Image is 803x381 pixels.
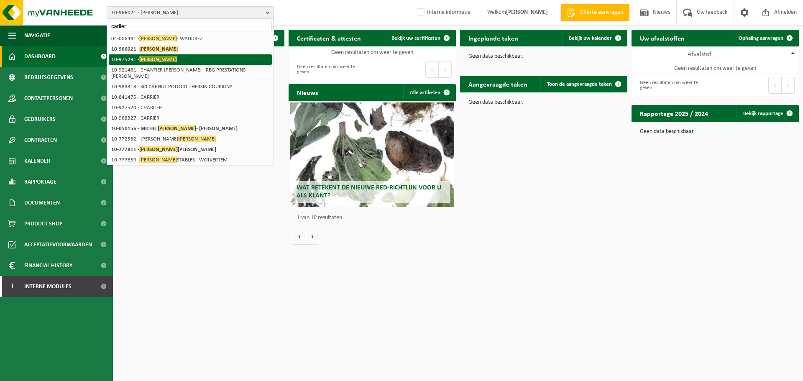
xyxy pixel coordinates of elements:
[109,54,272,65] li: 10-975291 -
[460,76,536,92] h2: Aangevraagde taken
[297,215,452,221] p: 1 van 10 resultaten
[24,213,62,234] span: Product Shop
[111,125,238,131] strong: 10-050156 - MICHEL - [PERSON_NAME]
[107,6,274,19] button: 10-966021 - [PERSON_NAME]
[109,33,272,44] li: 04-006491 - - WAUDREZ
[297,184,441,199] span: Wat betekent de nieuwe RED-richtlijn voor u als klant?
[111,146,216,152] strong: 10-777811 - [PERSON_NAME]
[290,102,454,207] a: Wat betekent de nieuwe RED-richtlijn voor u als klant?
[24,67,73,88] span: Bedrijfsgegevens
[569,36,612,41] span: Bekijk uw kalender
[139,146,178,152] span: [PERSON_NAME]
[109,92,272,102] li: 10-841475 - CARRIER
[425,61,439,78] button: Previous
[636,76,711,95] div: Geen resultaten om weer te geven
[439,61,452,78] button: Next
[293,60,368,79] div: Geen resultaten om weer te geven
[289,30,369,46] h2: Certificaten & attesten
[293,228,306,245] button: Vorige
[391,36,440,41] span: Bekijk uw certificaten
[8,276,16,297] span: I
[768,77,782,94] button: Previous
[139,46,178,52] span: [PERSON_NAME]
[562,30,627,46] a: Bekijk uw kalender
[560,4,629,21] a: Offerte aanvragen
[632,30,693,46] h2: Uw afvalstoffen
[109,155,272,165] li: 10-777859 - STABLES - WOLVERTEM
[24,255,72,276] span: Financial History
[178,136,216,142] span: [PERSON_NAME]
[468,54,619,59] p: Geen data beschikbaar.
[782,77,795,94] button: Next
[506,9,548,15] strong: [PERSON_NAME]
[109,113,272,123] li: 10-968327 - CARRIER
[415,6,471,19] label: Interne informatie
[24,276,72,297] span: Interne modules
[403,84,455,101] a: Alle artikelen
[578,8,625,17] span: Offerte aanvragen
[24,109,56,130] span: Gebruikers
[109,21,272,31] input: Zoeken naar gekoppelde vestigingen
[24,25,50,46] span: Navigatie
[139,156,177,163] span: [PERSON_NAME]
[24,171,56,192] span: Rapportage
[24,46,56,67] span: Dashboard
[24,192,60,213] span: Documenten
[139,35,177,41] span: [PERSON_NAME]
[739,36,783,41] span: Ophaling aanvragen
[540,76,627,92] a: Toon de aangevraagde taken
[109,44,272,54] li: 10-966021 -
[306,228,319,245] button: Volgende
[158,125,196,131] span: [PERSON_NAME]
[111,7,263,19] span: 10-966021 - [PERSON_NAME]
[24,130,57,151] span: Contracten
[289,46,456,58] td: Geen resultaten om weer te geven
[688,51,711,58] span: Afvalstof
[139,56,177,62] span: [PERSON_NAME]
[385,30,455,46] a: Bekijk uw certificaten
[460,30,527,46] h2: Ingeplande taken
[109,82,272,92] li: 10-983318 - SCI CARNUT POLOCO - HERSIN COUPIGNY
[732,30,798,46] a: Ophaling aanvragen
[24,88,73,109] span: Contactpersonen
[109,134,272,144] li: 10-772332 - [PERSON_NAME]
[109,65,272,82] li: 10-921481 - CHANTIER [PERSON_NAME] - RBG PRESTATIONS - [PERSON_NAME]
[547,82,612,87] span: Toon de aangevraagde taken
[468,100,619,105] p: Geen data beschikbaar.
[737,105,798,122] a: Bekijk rapportage
[632,105,716,121] h2: Rapportage 2025 / 2024
[289,84,326,100] h2: Nieuws
[24,151,50,171] span: Kalender
[640,129,790,135] p: Geen data beschikbaar
[632,62,799,74] td: Geen resultaten om weer te geven
[109,102,272,113] li: 10-927520 - CHARLIER
[24,234,92,255] span: Acceptatievoorwaarden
